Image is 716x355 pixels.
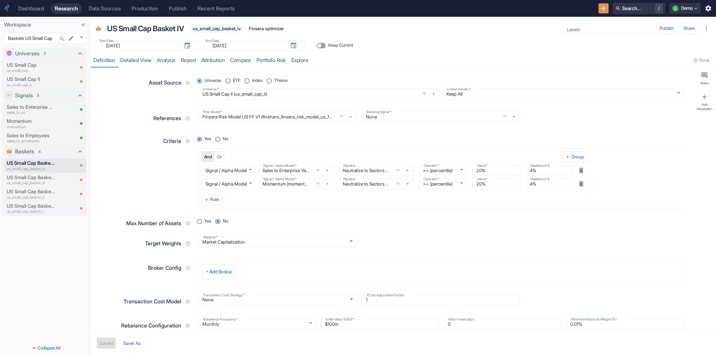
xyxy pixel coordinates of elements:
a: Dashboard [14,3,48,14]
a: analysis [154,54,178,67]
label: Deadband % [530,163,550,168]
div: Universes2 [3,48,87,60]
label: Signal / Alpha Model [263,163,296,168]
a: detailed view [117,54,154,67]
a: report [178,54,199,67]
button: open filters [314,180,322,188]
a: US Small Cap Basket IIIus_small_cap_basket_iii [7,174,55,186]
span: Neutralize to Sectors (neutralize_to_sectors) [339,179,414,189]
button: open filters [314,166,322,174]
a: attribution [199,54,228,67]
span: US Small Cap II (us_small_cap_ii) [198,89,440,99]
div: Signal / Alpha Model [201,165,256,176]
button: Publish [656,23,677,34]
button: And [201,151,215,162]
p: us_small_cap_basket_i [7,209,55,214]
div: Add Description [696,102,713,111]
button: Group [563,151,587,163]
p: US Small Cap Basket II [7,188,55,195]
button: Collapse All [1,343,89,354]
div: >= (percentile) [419,165,467,176]
label: Operator [424,176,439,182]
div: position [198,76,293,86]
p: Target Weights [145,240,181,248]
div: position [198,134,234,144]
p: sales_to_ev [7,110,55,115]
p: us_small_cap_basket_ii [7,195,55,200]
p: Asset Source [149,79,181,87]
div: Research [55,5,78,12]
button: open filters [394,180,402,188]
span: Finsera optimizer [246,26,286,31]
p: Sales to Employees [7,132,74,139]
button: open filters [394,166,402,174]
span: Theme [274,78,288,84]
a: Sales to Enterprise Valuesales_to_ev [7,103,55,115]
p: Baskets [15,148,34,156]
label: Operator [424,163,439,168]
a: US Small Cap Basket IVus_small_cap_basket_iv [7,159,55,171]
button: Notes [695,69,715,88]
div: Monthly [198,319,316,329]
p: Rebalance Configuration [121,322,181,330]
p: Broker Config [148,264,181,272]
p: Transaction Cost Model [124,298,181,306]
p: Criteria [163,137,181,145]
p: References [153,114,181,122]
div: L [672,5,678,11]
a: US Small Cap IIus_small_cap_ii [7,75,55,88]
label: Minimum Absolute Weight (%) [571,317,617,322]
p: Sales to Enterprise Value [7,103,55,111]
div: Keep All [442,89,684,99]
a: Recent Reports [193,3,239,14]
p: US Small Cap Basket III [7,174,55,181]
p: us_small_cap_basket_iv [7,166,55,172]
span: No [223,218,228,224]
p: Workspace [4,21,87,29]
div: Data Sources [89,5,121,12]
button: Share [680,23,698,34]
input: yyyy-mm-dd [208,42,285,50]
span: Neutralize to Sectors (neutralize_to_sectors) [339,165,414,176]
button: Docs [691,55,712,66]
label: Risk Model [203,109,222,114]
div: Publish [169,5,187,12]
a: Production [128,3,162,14]
p: us_small_cap [7,68,55,73]
label: Pipeline [343,163,355,168]
button: Delete rule [576,179,587,189]
p: us_small_cap_basket_iii [7,180,55,186]
button: Collapse Sidebar [79,20,88,30]
button: LDemo [669,3,701,14]
p: US Small Cap Basket IV [7,159,55,167]
p: Momentum [7,117,55,125]
span: us_small_cap_basket_iv [190,26,243,31]
p: us_small_cap_ii [7,82,55,88]
label: Deadband % [530,176,550,182]
span: Yes [204,218,211,224]
button: Rule [201,194,222,205]
a: Momentummomentum [7,117,55,130]
a: Publish [165,3,191,14]
span: ETF [233,78,240,84]
span: Sales to Enterprise Value (sales_to_ev) [258,165,333,176]
div: Signal / Alpha Model [201,179,256,189]
div: None [198,295,356,305]
span: Yes [204,136,211,142]
button: open filters [420,90,428,98]
a: Research [51,3,82,14]
a: US Small Capus_small_cap [7,61,55,73]
label: End Date [206,38,220,43]
p: Universes [15,50,40,58]
label: Rebalance Frequency [203,317,238,322]
div: Definition [93,57,115,64]
div: resource tabs [91,54,716,67]
p: sales_to_employees [7,138,74,144]
div: position [198,216,234,226]
span: Universe [204,78,221,84]
span: No [223,136,228,142]
div: US Small Cap Basket IV [105,21,186,36]
div: Recent Reports [197,5,235,12]
p: momentum [7,124,55,130]
p: Max Number of Assets [126,219,181,227]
